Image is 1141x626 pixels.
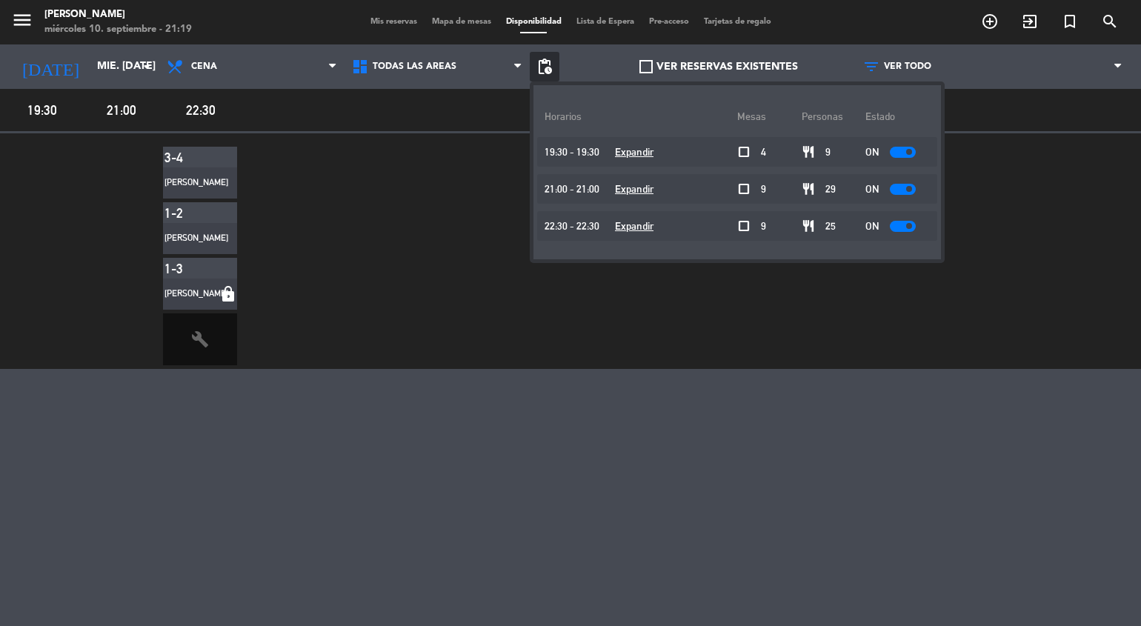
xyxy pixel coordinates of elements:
[425,18,499,26] span: Mapa de mesas
[163,99,238,121] span: 22:30
[545,218,599,235] span: 22:30 - 22:30
[865,144,879,161] span: ON
[802,145,815,159] span: restaurant
[84,99,159,121] span: 21:00
[802,182,815,196] span: restaurant
[373,61,456,72] span: Todas las áreas
[44,22,192,37] div: miércoles 10. septiembre - 21:19
[216,285,237,303] i: lock
[802,96,866,137] div: personas
[761,181,766,198] span: 9
[11,50,90,83] i: [DATE]
[737,145,751,159] span: check_box_outline_blank
[536,58,553,76] span: pending_actions
[1101,13,1119,30] i: search
[545,144,599,161] span: 19:30 - 19:30
[615,146,653,158] u: Expandir
[164,287,216,302] div: [PERSON_NAME]
[865,96,930,137] div: Estado
[825,181,836,198] span: 29
[825,144,831,161] span: 9
[737,96,802,137] div: Mesas
[499,18,569,26] span: Disponibilidad
[1021,13,1039,30] i: exit_to_app
[761,218,766,235] span: 9
[4,99,79,121] span: 19:30
[884,61,931,72] span: VER TODO
[802,219,815,233] span: restaurant
[11,9,33,31] i: menu
[865,218,879,235] span: ON
[363,18,425,26] span: Mis reservas
[825,218,836,235] span: 25
[164,176,216,190] div: [PERSON_NAME]
[865,181,879,198] span: ON
[737,182,751,196] span: check_box_outline_blank
[981,13,999,30] i: add_circle_outline
[1061,13,1079,30] i: turned_in_not
[164,261,202,276] div: 1-3
[569,18,642,26] span: Lista de Espera
[191,61,217,72] span: Cena
[696,18,779,26] span: Tarjetas de regalo
[737,219,751,233] span: check_box_outline_blank
[11,9,33,36] button: menu
[642,18,696,26] span: Pre-acceso
[44,7,192,22] div: [PERSON_NAME]
[164,205,202,221] div: 1-2
[761,144,766,161] span: 4
[164,150,202,165] div: 3-4
[164,231,216,246] div: [PERSON_NAME]
[545,181,599,198] span: 21:00 - 21:00
[138,58,156,76] i: arrow_drop_down
[615,183,653,195] u: Expandir
[191,330,209,348] i: build
[639,59,798,76] label: VER RESERVAS EXISTENTES
[615,220,653,232] u: Expandir
[545,96,737,137] div: Horarios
